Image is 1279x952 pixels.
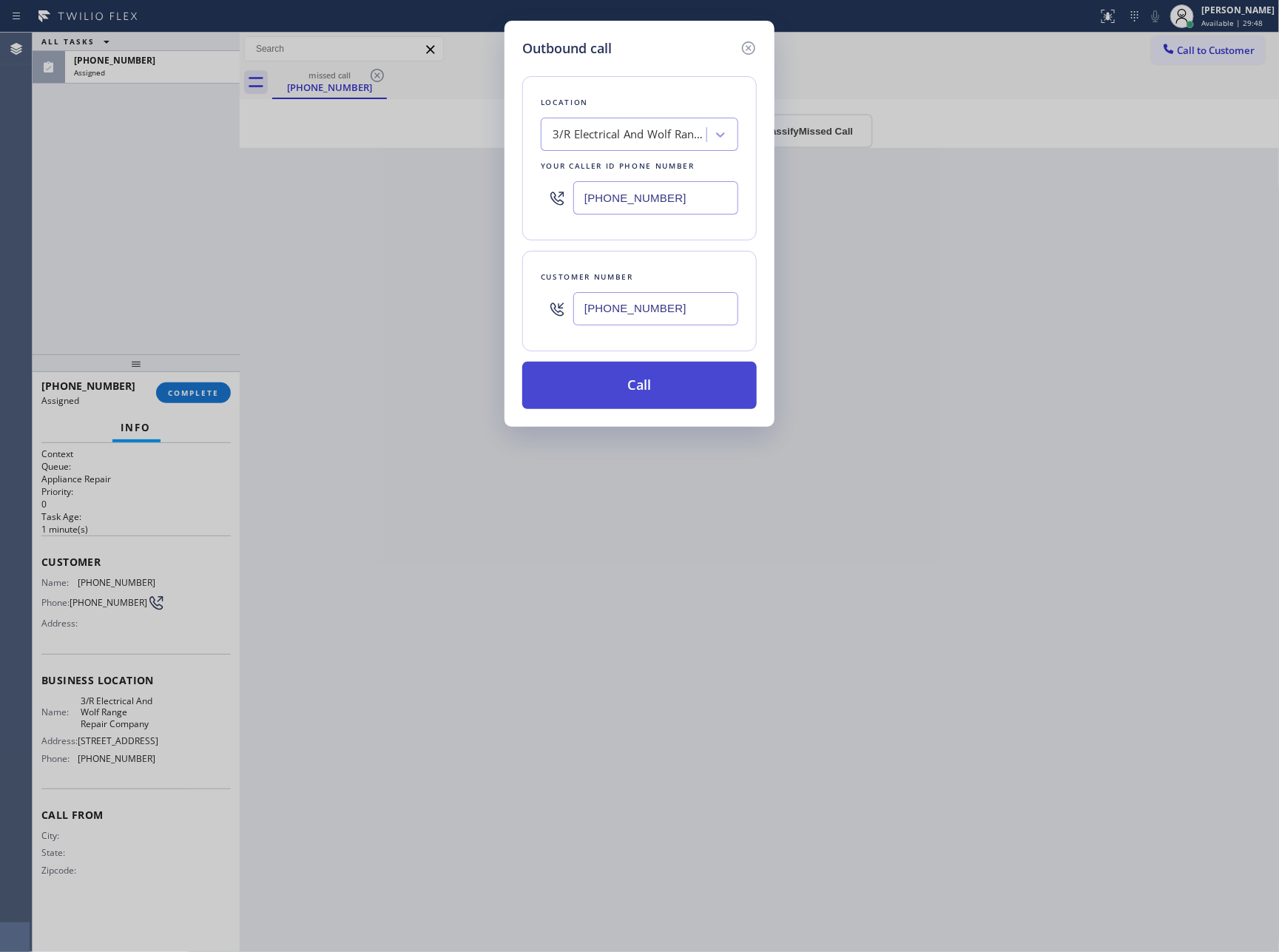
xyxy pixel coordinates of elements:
button: Call [522,362,757,409]
div: Location [541,95,738,110]
h5: Outbound call [522,38,612,58]
div: 3/R Electrical And Wolf Range Repair Company [553,126,708,144]
input: (123) 456-7890 [573,181,738,215]
div: Your caller id phone number [541,158,738,174]
input: (123) 456-7890 [573,292,738,325]
div: Customer number [541,269,738,285]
